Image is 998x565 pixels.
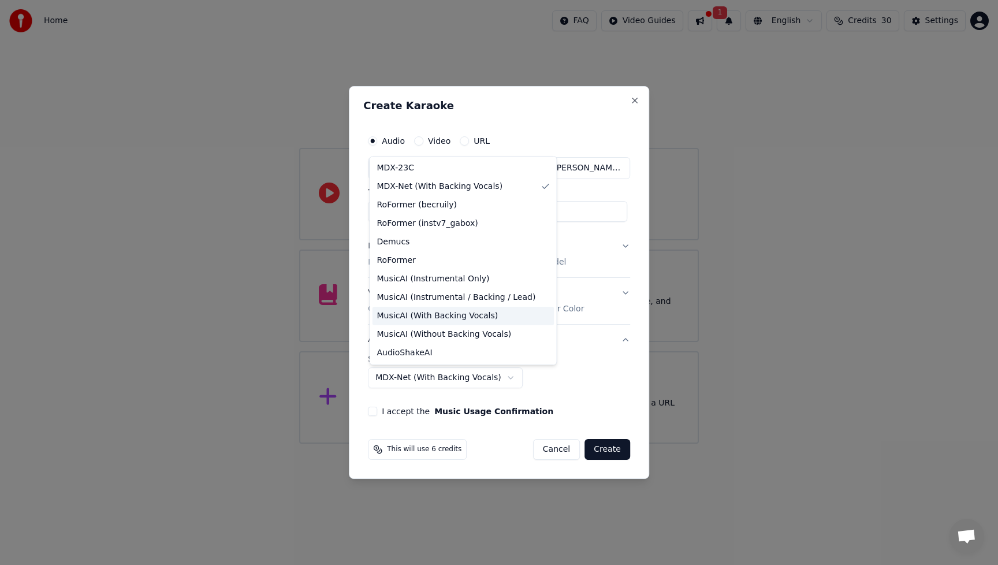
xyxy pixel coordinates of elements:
[377,236,410,248] span: Demucs
[377,162,414,174] span: MDX-23C
[377,255,416,266] span: RoFormer
[377,347,433,359] span: AudioShakeAI
[377,273,490,285] span: MusicAI (Instrumental Only)
[377,310,498,322] span: MusicAI (With Backing Vocals)
[377,329,512,340] span: MusicAI (Without Backing Vocals)
[377,181,503,192] span: MDX-Net (With Backing Vocals)
[377,292,536,303] span: MusicAI (Instrumental / Backing / Lead)
[377,199,457,211] span: RoFormer (becruily)
[377,218,478,229] span: RoFormer (instv7_gabox)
